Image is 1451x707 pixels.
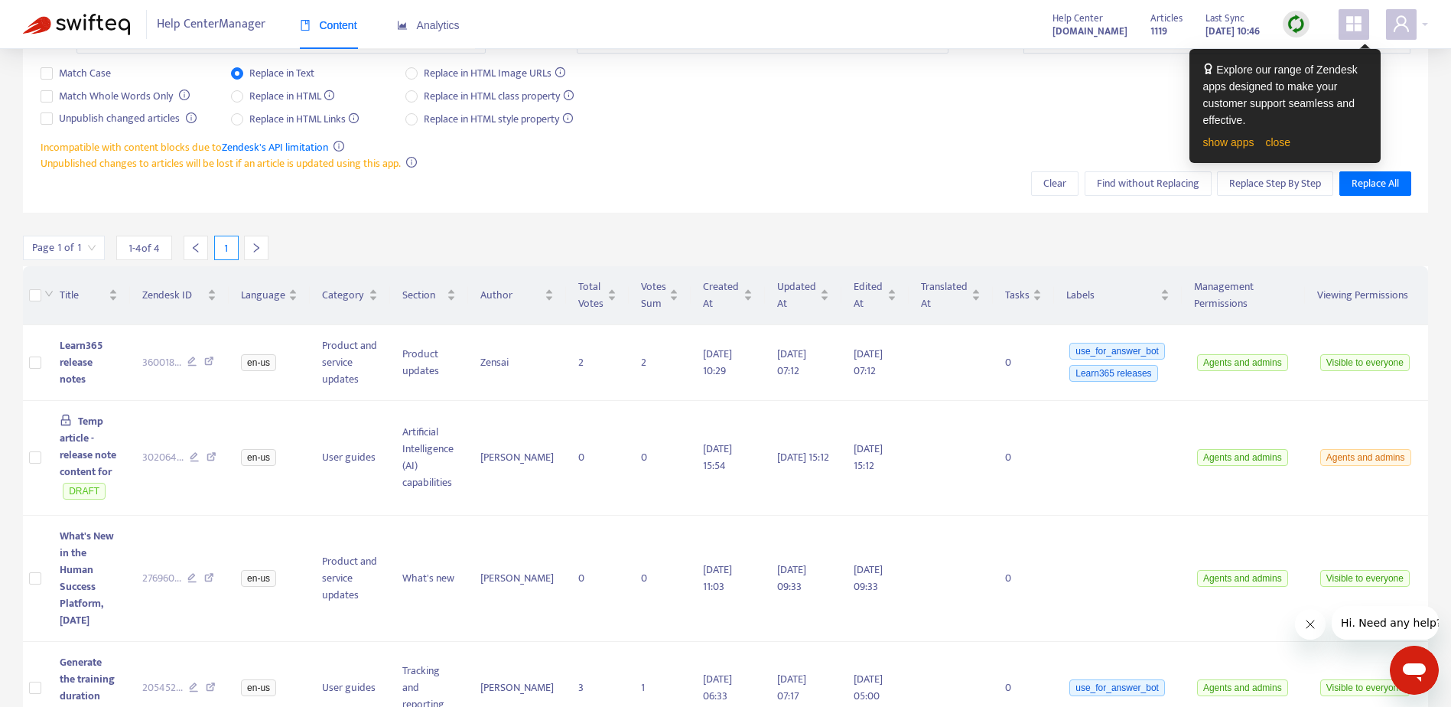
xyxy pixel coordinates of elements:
[777,279,817,312] span: Updated At
[129,240,160,256] span: 1 - 4 of 4
[390,266,468,325] th: Section
[468,516,567,642] td: [PERSON_NAME]
[854,670,883,705] span: [DATE] 05:00
[1150,23,1167,40] strong: 1119
[1085,171,1212,196] button: Find without Replacing
[1069,365,1157,382] span: Learn365 releases
[566,516,629,642] td: 0
[629,266,691,325] th: Votes Sum
[1197,354,1288,371] span: Agents and admins
[1203,61,1367,129] div: Explore our range of Zendesk apps designed to make your customer support seamless and effective.
[703,440,732,474] span: [DATE] 15:54
[1320,679,1410,696] span: Visible to everyone
[1345,15,1363,33] span: appstore
[142,354,181,371] span: 360018 ...
[397,20,408,31] span: area-chart
[418,88,580,105] span: Replace in HTML class property
[1339,171,1411,196] button: Replace All
[300,20,311,31] span: book
[993,325,1054,401] td: 0
[1052,10,1103,27] span: Help Center
[142,287,205,304] span: Zendesk ID
[1332,606,1439,640] iframe: Message from company
[691,266,765,325] th: Created At
[777,561,806,595] span: [DATE] 09:33
[60,527,114,629] span: What's New in the Human Success Platform, [DATE]
[1031,171,1078,196] button: Clear
[1066,287,1157,304] span: Labels
[1197,679,1288,696] span: Agents and admins
[1392,15,1410,33] span: user
[1320,449,1411,466] span: Agents and admins
[241,354,276,371] span: en-us
[566,401,629,516] td: 0
[1305,266,1428,325] th: Viewing Permissions
[909,266,993,325] th: Translated At
[402,287,444,304] span: Section
[251,243,262,253] span: right
[310,266,390,325] th: Category
[841,266,909,325] th: Edited At
[777,448,829,466] span: [DATE] 15:12
[480,287,542,304] span: Author
[993,401,1054,516] td: 0
[1182,266,1305,325] th: Management Permissions
[157,10,265,39] span: Help Center Manager
[1203,136,1254,148] a: show apps
[1052,22,1127,40] a: [DOMAIN_NAME]
[397,19,460,31] span: Analytics
[854,440,883,474] span: [DATE] 15:12
[629,401,691,516] td: 0
[1043,175,1066,192] span: Clear
[578,279,604,312] span: Total Votes
[53,88,179,105] span: Match Whole Words Only
[142,570,181,587] span: 276960 ...
[1197,449,1288,466] span: Agents and admins
[9,11,110,23] span: Hi. Need any help?
[566,325,629,401] td: 2
[641,279,667,312] span: Votes Sum
[243,88,341,105] span: Replace in HTML
[186,112,197,123] span: info-circle
[1069,679,1165,696] span: use_for_answer_bot
[179,90,190,100] span: info-circle
[190,243,201,253] span: left
[243,65,320,82] span: Replace in Text
[1265,136,1290,148] a: close
[1320,570,1410,587] span: Visible to everyone
[1054,266,1182,325] th: Labels
[777,670,806,705] span: [DATE] 07:17
[310,325,390,401] td: Product and service updates
[333,141,344,151] span: info-circle
[310,516,390,642] td: Product and service updates
[241,679,276,696] span: en-us
[1287,15,1306,34] img: sync.dc5367851b00ba804db3.png
[1217,171,1333,196] button: Replace Step By Step
[60,287,105,304] span: Title
[229,266,310,325] th: Language
[993,266,1054,325] th: Tasks
[468,401,567,516] td: [PERSON_NAME]
[390,516,468,642] td: What's new
[921,279,968,312] span: Translated At
[53,65,117,82] span: Match Case
[47,266,129,325] th: Title
[241,570,276,587] span: en-us
[1150,10,1183,27] span: Articles
[23,14,130,35] img: Swifteq
[468,325,567,401] td: Zensai
[468,266,567,325] th: Author
[1205,10,1244,27] span: Last Sync
[241,449,276,466] span: en-us
[243,111,366,128] span: Replace in HTML Links
[1005,287,1030,304] span: Tasks
[63,483,106,500] span: DRAFT
[390,325,468,401] td: Product updates
[993,516,1054,642] td: 0
[241,287,285,304] span: Language
[130,266,229,325] th: Zendesk ID
[322,287,366,304] span: Category
[703,279,740,312] span: Created At
[765,266,841,325] th: Updated At
[1097,175,1199,192] span: Find without Replacing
